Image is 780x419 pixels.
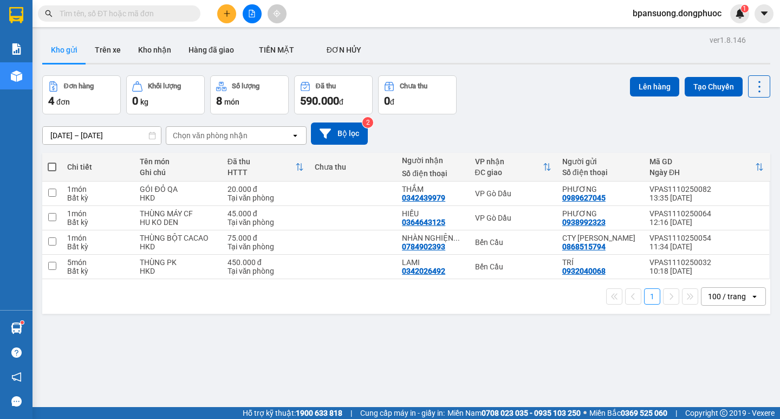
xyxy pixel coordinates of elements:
img: logo-vxr [9,7,23,23]
div: THÙNG BỘT CACAO [140,234,216,242]
span: 0 [132,94,138,107]
div: Bất kỳ [67,242,129,251]
span: đơn [56,98,70,106]
button: aim [268,4,287,23]
button: Đơn hàng4đơn [42,75,121,114]
button: Lên hàng [630,77,679,96]
div: Chọn văn phòng nhận [173,130,248,141]
span: TIỀN MẶT [259,46,294,54]
div: 0932040068 [562,267,606,275]
div: 5 món [67,258,129,267]
span: Hỗ trợ kỹ thuật: [243,407,342,419]
div: 450.000 đ [227,258,304,267]
div: Chi tiết [67,163,129,171]
button: Trên xe [86,37,129,63]
div: Mã GD [649,157,755,166]
div: THÙNG PK [140,258,216,267]
div: 12:16 [DATE] [649,218,764,227]
span: plus [223,10,231,17]
strong: 0369 525 060 [621,409,667,417]
div: 1 món [67,209,129,218]
th: Toggle SortBy [470,153,557,182]
button: Bộ lọc [311,123,368,145]
span: 8 [216,94,222,107]
strong: 0708 023 035 - 0935 103 250 [482,409,581,417]
th: Toggle SortBy [222,153,309,182]
span: món [224,98,239,106]
div: 0938992323 [562,218,606,227]
button: plus [217,4,236,23]
span: ⚪️ [583,411,587,415]
div: Bất kỳ [67,218,129,227]
span: 4 [48,94,54,107]
span: 1 [743,5,746,12]
div: HKD [140,194,216,202]
div: VP Gò Dầu [475,214,551,222]
div: CTY QUANG NHUNG [562,234,639,242]
div: LAMI [402,258,464,267]
span: | [675,407,677,419]
div: Bến Cầu [475,262,551,271]
div: 10:18 [DATE] [649,267,764,275]
span: | [350,407,352,419]
div: 11:34 [DATE] [649,242,764,251]
div: HIẾU [402,209,464,218]
span: file-add [248,10,256,17]
img: warehouse-icon [11,323,22,334]
button: caret-down [755,4,773,23]
div: 13:35 [DATE] [649,194,764,202]
span: aim [273,10,281,17]
div: Đã thu [316,82,336,90]
span: ĐƠN HỦY [327,46,361,54]
div: Tại văn phòng [227,267,304,275]
span: đ [390,98,394,106]
sup: 1 [21,321,24,324]
div: Chưa thu [400,82,427,90]
div: Tại văn phòng [227,242,304,251]
button: Chưa thu0đ [378,75,457,114]
img: warehouse-icon [11,70,22,82]
div: Người gửi [562,157,639,166]
div: Khối lượng [148,82,181,90]
div: TRÍ [562,258,639,267]
span: 0 [384,94,390,107]
sup: 1 [741,5,749,12]
button: Kho nhận [129,37,180,63]
span: Miền Nam [447,407,581,419]
button: Tạo Chuyến [685,77,743,96]
div: Số điện thoại [402,169,464,178]
div: VPAS1110250054 [649,234,764,242]
div: 45.000 đ [227,209,304,218]
div: THẮM [402,185,464,194]
div: VPAS1110250082 [649,185,764,194]
span: search [45,10,53,17]
div: HTTT [227,168,295,177]
div: PHƯƠNG [562,185,639,194]
span: message [11,396,22,407]
div: NHÀN NGHIỆN CF [402,234,464,242]
div: VP Gò Dầu [475,189,551,198]
div: VPAS1110250064 [649,209,764,218]
button: file-add [243,4,262,23]
span: đ [339,98,343,106]
span: copyright [720,409,727,417]
span: bpansuong.dongphuoc [624,7,730,20]
sup: 2 [362,117,373,128]
div: HKD [140,242,216,251]
svg: open [291,131,300,140]
div: 0784902393 [402,242,445,251]
div: 1 món [67,185,129,194]
div: Người nhận [402,156,464,165]
div: 0868515794 [562,242,606,251]
th: Toggle SortBy [644,153,769,182]
svg: open [750,292,759,301]
div: HKD [140,267,216,275]
div: Đã thu [227,157,295,166]
span: Miền Bắc [589,407,667,419]
img: icon-new-feature [735,9,745,18]
div: Ngày ĐH [649,168,755,177]
div: Bất kỳ [67,194,129,202]
img: solution-icon [11,43,22,55]
div: 0364643125 [402,218,445,227]
button: Hàng đã giao [180,37,243,63]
